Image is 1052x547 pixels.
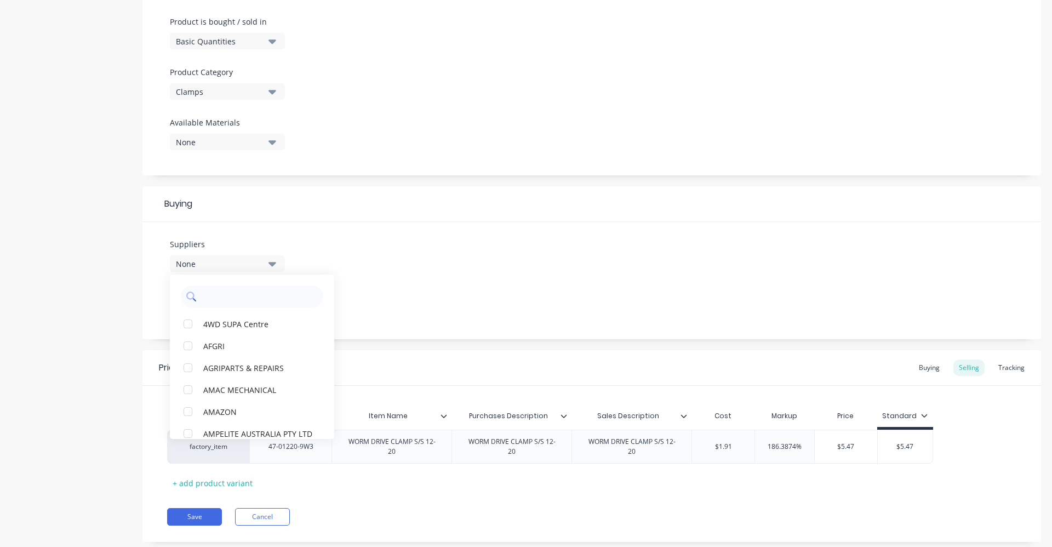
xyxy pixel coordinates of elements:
[142,186,1041,222] div: Buying
[203,340,313,351] div: AFGRI
[331,402,445,430] div: Item Name
[913,360,945,376] div: Buying
[451,402,565,430] div: Purchases Description
[235,508,290,526] button: Cancel
[882,411,928,421] div: Standard
[170,117,285,128] label: Available Materials
[167,508,222,526] button: Save
[170,134,285,150] button: None
[755,433,814,460] div: 186.3874%
[203,318,313,329] div: 4WD SUPA Centre
[336,435,447,459] div: WORM DRIVE CLAMP S/S 12-20
[176,258,264,270] div: None
[571,402,685,430] div: Sales Description
[170,238,285,250] label: Suppliers
[456,435,567,459] div: WORM DRIVE CLAMP S/S 12-20
[170,66,279,78] label: Product Category
[203,384,313,395] div: AMAC MECHANICAL
[331,405,451,427] div: Item Name
[203,362,313,373] div: AGRIPARTS & REPAIRS
[159,361,187,374] div: Pricing
[170,33,285,49] button: Basic Quantities
[754,405,814,427] div: Markup
[953,360,985,376] div: Selling
[993,360,1030,376] div: Tracking
[260,440,322,454] div: 47-01220-9W3
[170,255,285,272] button: None
[576,435,687,459] div: WORM DRIVE CLAMP S/S 12-20
[170,16,279,27] label: Product is bought / sold in
[815,433,877,460] div: $5.47
[203,406,313,417] div: AMAZON
[814,405,877,427] div: Price
[691,405,754,427] div: Cost
[167,475,258,492] div: + add product variant
[170,83,285,100] button: Clamps
[203,428,313,439] div: AMPELITE AUSTRALIA PTY LTD
[451,405,571,427] div: Purchases Description
[692,433,754,460] div: $1.91
[176,86,264,98] div: Clamps
[878,433,933,460] div: $5.47
[176,136,264,148] div: None
[178,442,238,452] div: factory_item
[167,405,249,427] div: Xero Item #
[176,36,264,47] div: Basic Quantities
[167,430,933,464] div: factory_item47-01220-9W3WORM DRIVE CLAMP S/S 12-20WORM DRIVE CLAMP S/S 12-20WORM DRIVE CLAMP S/S ...
[571,405,691,427] div: Sales Description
